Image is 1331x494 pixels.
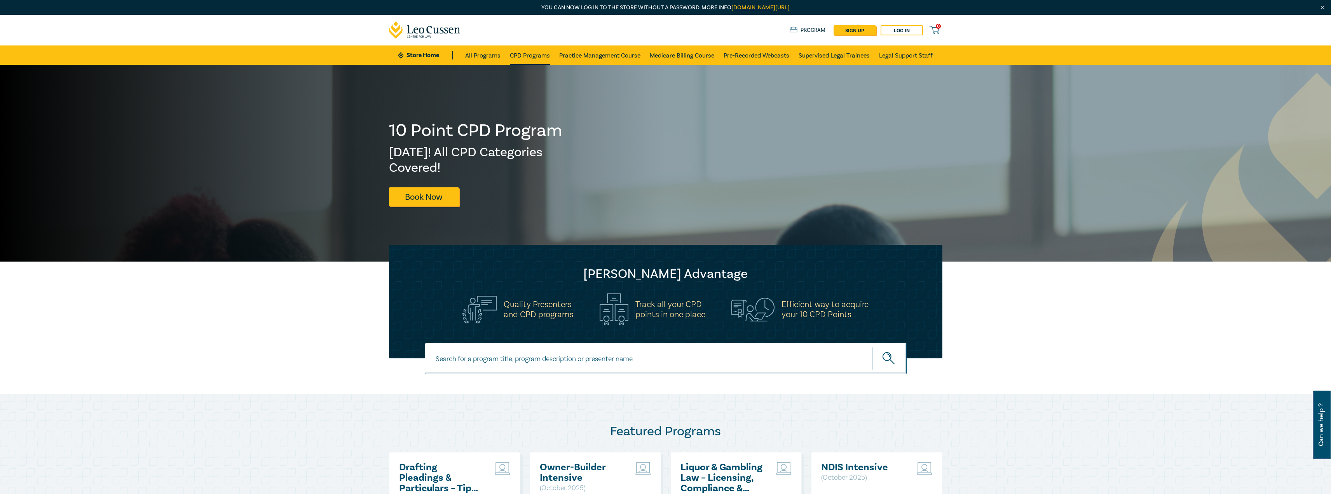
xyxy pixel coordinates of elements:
[731,4,790,11] a: [DOMAIN_NAME][URL]
[465,45,501,65] a: All Programs
[782,299,869,319] h5: Efficient way to acquire your 10 CPD Points
[724,45,789,65] a: Pre-Recorded Webcasts
[495,462,510,475] img: Live Stream
[504,299,574,319] h5: Quality Presenters and CPD programs
[731,298,775,321] img: Efficient way to acquire<br>your 10 CPD Points
[540,483,623,493] p: ( October 2025 )
[790,26,826,35] a: Program
[399,462,483,494] a: Drafting Pleadings & Particulars – Tips & Traps
[635,299,705,319] h5: Track all your CPD points in one place
[879,45,933,65] a: Legal Support Staff
[389,187,459,206] a: Book Now
[389,120,563,141] h1: 10 Point CPD Program
[389,3,942,12] p: You can now log in to the store without a password. More info
[821,462,905,473] a: NDIS Intensive
[398,51,452,59] a: Store Home
[776,462,792,475] img: Live Stream
[834,25,876,35] a: sign up
[680,462,764,494] a: Liquor & Gambling Law – Licensing, Compliance & Regulations
[881,25,923,35] a: Log in
[635,462,651,475] img: Live Stream
[510,45,550,65] a: CPD Programs
[389,145,563,176] h2: [DATE]! All CPD Categories Covered!
[405,266,927,282] h2: [PERSON_NAME] Advantage
[936,24,941,29] span: 0
[600,293,628,325] img: Track all your CPD<br>points in one place
[389,424,942,439] h2: Featured Programs
[559,45,640,65] a: Practice Management Course
[821,473,905,483] p: ( October 2025 )
[650,45,714,65] a: Medicare Billing Course
[425,343,907,374] input: Search for a program title, program description or presenter name
[462,296,497,323] img: Quality Presenters<br>and CPD programs
[917,462,932,475] img: Live Stream
[1319,4,1326,11] img: Close
[540,462,623,483] a: Owner-Builder Intensive
[1317,395,1325,454] span: Can we help ?
[799,45,870,65] a: Supervised Legal Trainees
